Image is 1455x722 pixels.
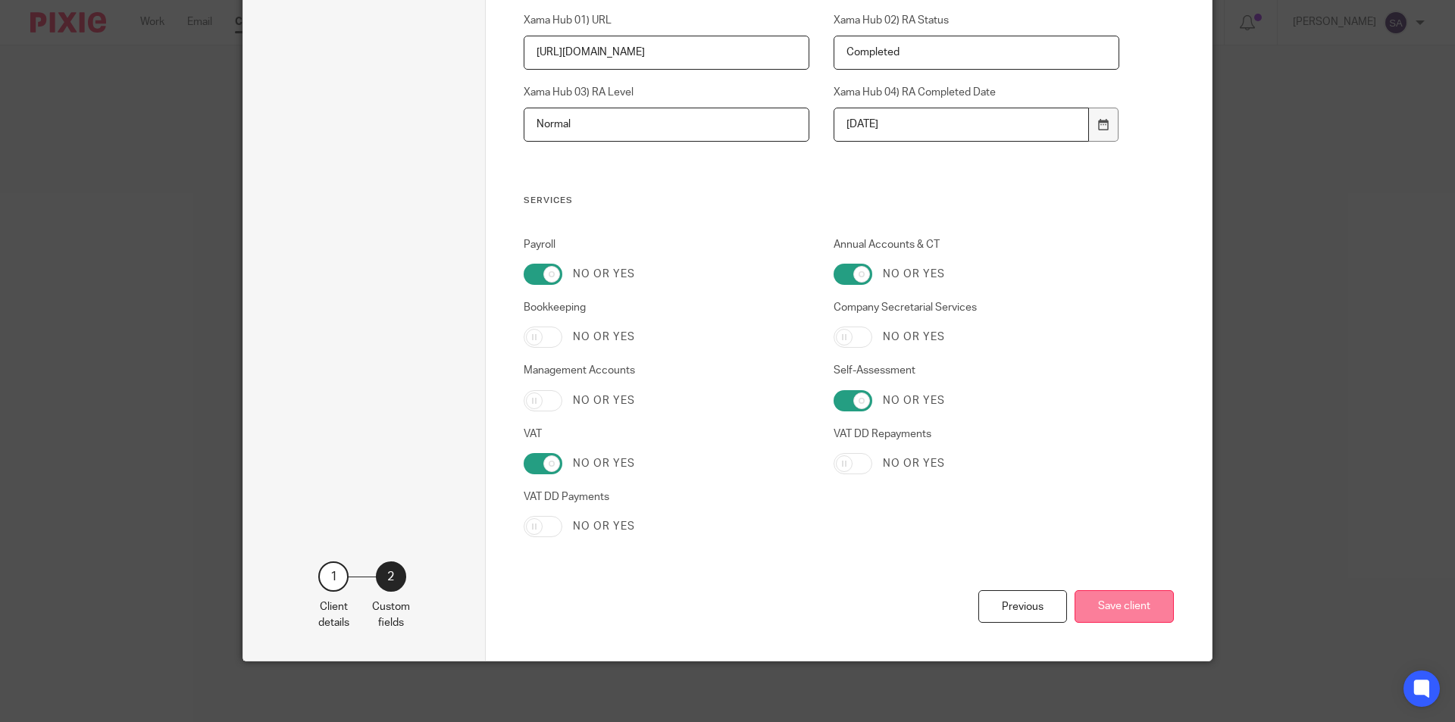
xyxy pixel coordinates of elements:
[318,599,349,630] p: Client details
[883,267,945,282] label: No or yes
[834,85,1120,100] label: Xama Hub 04) RA Completed Date
[524,195,1120,207] h3: Services
[883,330,945,345] label: No or yes
[573,456,635,471] label: No or yes
[372,599,410,630] p: Custom fields
[834,363,1120,378] label: Self-Assessment
[834,427,1120,442] label: VAT DD Repayments
[834,237,1120,252] label: Annual Accounts & CT
[883,393,945,408] label: No or yes
[376,561,406,592] div: 2
[524,300,810,315] label: Bookkeeping
[524,427,810,442] label: VAT
[834,108,1090,142] input: YYYY-MM-DD
[1075,590,1174,623] button: Save client
[573,393,635,408] label: No or yes
[524,489,810,505] label: VAT DD Payments
[978,590,1067,623] div: Previous
[573,330,635,345] label: No or yes
[524,237,810,252] label: Payroll
[318,561,349,592] div: 1
[834,13,1120,28] label: Xama Hub 02) RA Status
[834,300,1120,315] label: Company Secretarial Services
[524,13,810,28] label: Xama Hub 01) URL
[573,519,635,534] label: No or yes
[524,363,810,378] label: Management Accounts
[573,267,635,282] label: No or yes
[524,85,810,100] label: Xama Hub 03) RA Level
[883,456,945,471] label: No or yes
